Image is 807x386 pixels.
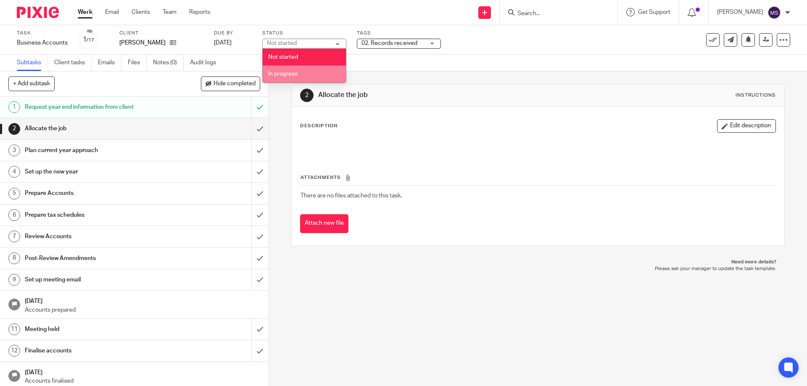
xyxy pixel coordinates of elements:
[78,8,92,16] a: Work
[767,6,781,19] img: svg%3E
[25,144,170,157] h1: Plan current year approach
[736,92,776,99] div: Instructions
[300,259,776,265] p: Need more details?
[8,188,20,200] div: 5
[17,7,59,18] img: Pixie
[8,101,20,113] div: 1
[17,55,48,71] a: Subtasks
[83,35,94,45] div: 1
[8,323,20,335] div: 11
[25,122,170,135] h1: Allocate the job
[214,81,256,87] span: Hide completed
[8,252,20,264] div: 8
[163,8,177,16] a: Team
[25,187,170,200] h1: Prepare Accounts
[638,9,670,15] span: Get Support
[8,231,20,242] div: 7
[25,101,170,113] h1: Request year end information from client
[517,10,592,18] input: Search
[132,8,150,16] a: Clients
[25,306,260,314] p: Accounts prepared
[25,366,260,377] h1: [DATE]
[17,30,68,37] label: Task
[25,209,170,221] h1: Prepare tax schedules
[357,30,441,37] label: Tags
[190,55,222,71] a: Audit logs
[267,40,297,46] div: Not started
[8,274,20,286] div: 9
[300,214,348,233] button: Attach new file
[361,40,417,46] span: 02. Records received
[717,8,763,16] p: [PERSON_NAME]
[8,123,20,135] div: 2
[8,76,55,91] button: + Add subtask
[25,377,260,385] p: Accounts finalised
[17,39,68,47] div: Business Accounts
[300,123,338,129] p: Description
[25,165,170,178] h1: Set up the new year
[268,54,298,60] span: Not started
[54,55,92,71] a: Client tasks
[189,8,210,16] a: Reports
[300,89,314,102] div: 2
[268,71,298,77] span: In progress
[8,209,20,221] div: 6
[301,193,402,199] span: There are no files attached to this task.
[25,344,170,357] h1: Finalise accounts
[318,91,556,100] h1: Allocate the job
[153,55,184,71] a: Notes (0)
[25,273,170,286] h1: Set up meeting email
[301,175,341,180] span: Attachments
[25,323,170,336] h1: Meeting held
[128,55,147,71] a: Files
[8,345,20,357] div: 12
[201,76,260,91] button: Hide completed
[119,30,203,37] label: Client
[119,39,166,47] p: [PERSON_NAME]
[262,30,346,37] label: Status
[105,8,119,16] a: Email
[25,252,170,265] h1: Post-Review Amendments
[214,40,232,46] span: [DATE]
[8,166,20,178] div: 4
[8,144,20,156] div: 3
[717,119,776,133] button: Edit description
[300,265,776,272] p: Please ask your manager to update the task template.
[87,38,94,42] small: /17
[98,55,121,71] a: Emails
[25,230,170,243] h1: Review Accounts
[25,295,260,305] h1: [DATE]
[214,30,252,37] label: Due by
